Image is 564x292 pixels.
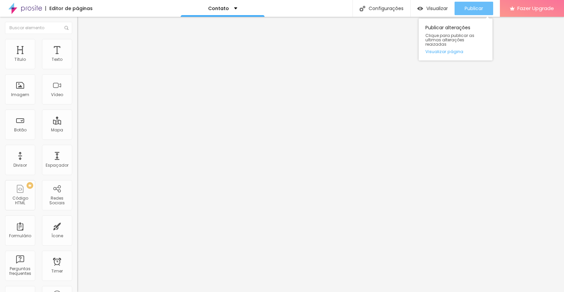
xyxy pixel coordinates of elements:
[5,22,72,34] input: Buscar elemento
[360,6,365,11] img: Icone
[411,2,455,15] button: Visualizar
[426,6,448,11] span: Visualizar
[11,92,29,97] div: Imagem
[417,6,423,11] img: view-1.svg
[14,128,27,132] div: Botão
[77,17,564,292] iframe: Editor
[455,2,493,15] button: Publicar
[208,6,229,11] p: Contato
[9,234,31,238] div: Formulário
[51,234,63,238] div: Ícone
[425,33,486,47] span: Clique para publicar as ultimas alterações reaizadas
[7,266,33,276] div: Perguntas frequentes
[465,6,483,11] span: Publicar
[64,26,68,30] img: Icone
[45,6,93,11] div: Editor de páginas
[44,196,70,206] div: Redes Sociais
[13,163,27,168] div: Divisor
[517,5,554,11] span: Fazer Upgrade
[419,18,492,60] div: Publicar alterações
[46,163,68,168] div: Espaçador
[51,128,63,132] div: Mapa
[51,92,63,97] div: Vídeo
[52,57,62,62] div: Texto
[14,57,26,62] div: Título
[51,269,63,274] div: Timer
[7,196,33,206] div: Código HTML
[425,49,486,54] a: Visualizar página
